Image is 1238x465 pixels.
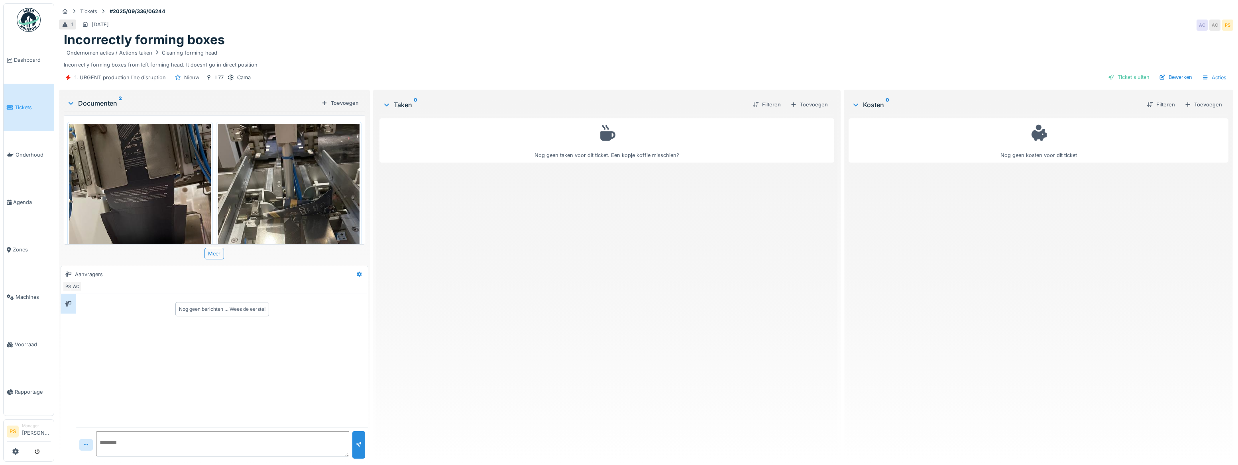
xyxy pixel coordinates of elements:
[106,8,169,15] strong: #2025/09/336/06244
[218,124,360,312] img: n8c5dcbs6kud9jjqthn7squgn7jg
[318,98,362,108] div: Toevoegen
[1209,20,1220,31] div: AC
[7,423,51,442] a: PS Manager[PERSON_NAME]
[886,100,889,110] sup: 0
[17,8,41,32] img: Badge_color-CXgf-gQk.svg
[14,56,51,64] span: Dashboard
[92,21,109,28] div: [DATE]
[1156,72,1195,82] div: Bewerken
[385,122,829,159] div: Nog geen taken voor dit ticket. Een kopje koffie misschien?
[1199,72,1230,83] div: Acties
[67,98,318,108] div: Documenten
[4,273,54,321] a: Machines
[69,124,211,312] img: 2ostbdrrk9jblp1spjekkluyokbr
[4,226,54,273] a: Zones
[75,74,166,81] div: 1. URGENT production line disruption
[4,131,54,179] a: Onderhoud
[16,293,51,301] span: Machines
[1105,72,1153,82] div: Ticket sluiten
[15,388,51,396] span: Rapportage
[71,281,82,292] div: AC
[4,84,54,131] a: Tickets
[13,198,51,206] span: Agenda
[4,36,54,84] a: Dashboard
[414,100,417,110] sup: 0
[64,48,1228,69] div: Incorrectly forming boxes from left forming head. It doesnt go in direct position
[22,423,51,440] li: [PERSON_NAME]
[179,306,265,313] div: Nog geen berichten … Wees de eerste!
[215,74,224,81] div: L77
[80,8,97,15] div: Tickets
[184,74,199,81] div: Nieuw
[204,248,224,259] div: Meer
[1181,99,1225,110] div: Toevoegen
[67,49,217,57] div: Ondernomen acties / Actions taken Cleaning forming head
[15,341,51,348] span: Voorraad
[1144,99,1178,110] div: Filteren
[237,74,251,81] div: Cama
[75,271,103,278] div: Aanvragers
[71,21,73,28] div: 1
[1197,20,1208,31] div: AC
[63,281,74,292] div: PS
[787,99,831,110] div: Toevoegen
[16,151,51,159] span: Onderhoud
[13,246,51,253] span: Zones
[852,100,1140,110] div: Kosten
[119,98,122,108] sup: 2
[383,100,747,110] div: Taken
[749,99,784,110] div: Filteren
[1222,20,1233,31] div: PS
[4,321,54,368] a: Voorraad
[15,104,51,111] span: Tickets
[4,368,54,416] a: Rapportage
[854,122,1223,159] div: Nog geen kosten voor dit ticket
[7,426,19,438] li: PS
[22,423,51,429] div: Manager
[64,32,225,47] h1: Incorrectly forming boxes
[4,179,54,226] a: Agenda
